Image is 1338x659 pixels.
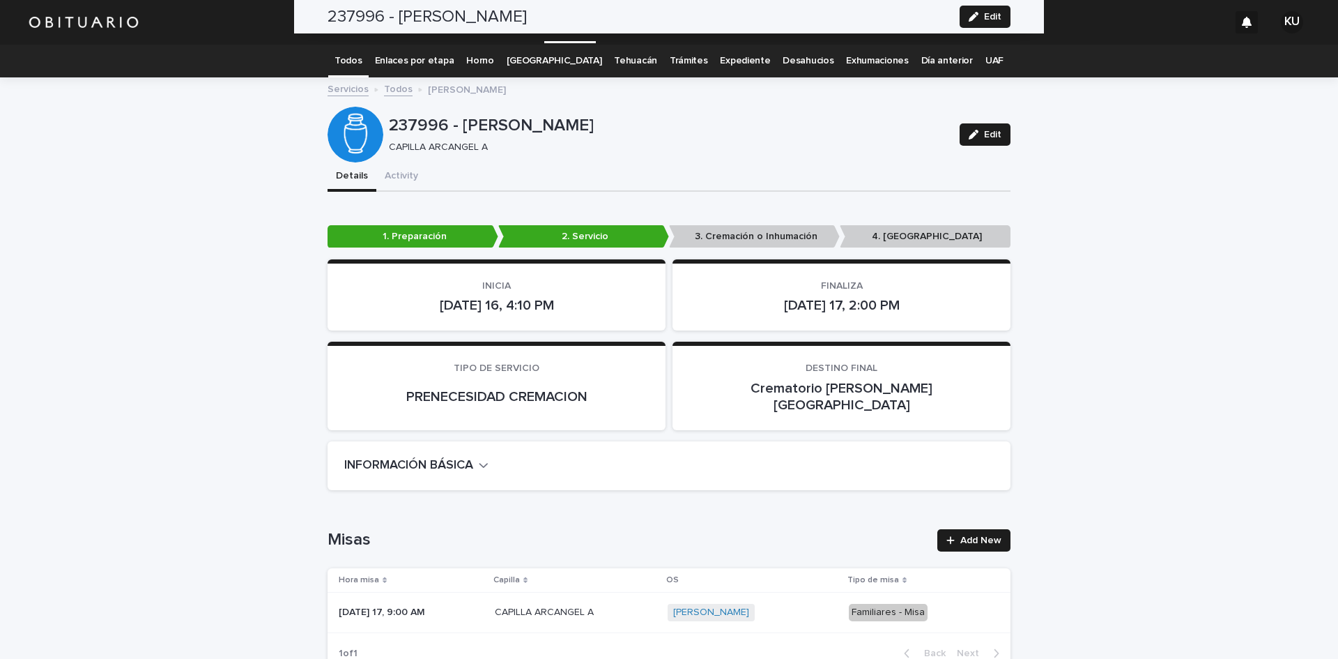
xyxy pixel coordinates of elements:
p: Capilla [493,573,520,588]
p: 237996 - [PERSON_NAME] [389,116,948,136]
span: DESTINO FINAL [806,363,877,373]
span: Back [916,649,946,658]
div: KU [1281,11,1303,33]
button: INFORMACIÓN BÁSICA [344,458,489,474]
a: Expediente [720,45,770,77]
a: Servicios [328,80,369,96]
span: FINALIZA [821,281,863,291]
a: Enlaces por etapa [375,45,454,77]
p: Tipo de misa [847,573,899,588]
p: Crematorio [PERSON_NAME][GEOGRAPHIC_DATA] [689,380,994,414]
a: Trámites [670,45,708,77]
a: [GEOGRAPHIC_DATA] [507,45,602,77]
p: 1. Preparación [328,225,498,248]
p: CAPILLA ARCANGEL A [495,604,597,619]
p: CAPILLA ARCANGEL A [389,142,943,153]
p: [DATE] 17, 2:00 PM [689,297,994,314]
h2: INFORMACIÓN BÁSICA [344,458,473,474]
a: Exhumaciones [846,45,908,77]
p: OS [666,573,679,588]
a: Add New [937,529,1010,552]
a: UAF [985,45,1003,77]
span: INICIA [482,281,511,291]
a: [PERSON_NAME] [673,607,749,619]
span: Add New [960,536,1001,545]
p: 4. [GEOGRAPHIC_DATA] [840,225,1010,248]
button: Edit [960,123,1010,146]
h1: Misas [328,530,929,550]
tr: [DATE] 17, 9:00 AM[DATE] 17, 9:00 AM CAPILLA ARCANGEL ACAPILLA ARCANGEL A [PERSON_NAME] Familiare... [328,593,1010,633]
a: Día anterior [921,45,973,77]
a: Todos [334,45,362,77]
p: [DATE] 16, 4:10 PM [344,297,649,314]
button: Details [328,162,376,192]
p: 2. Servicio [498,225,669,248]
span: TIPO DE SERVICIO [454,363,539,373]
p: [DATE] 17, 9:00 AM [339,604,428,619]
span: Edit [984,130,1001,139]
img: HUM7g2VNRLqGMmR9WVqf [28,8,139,36]
a: Todos [384,80,413,96]
p: [PERSON_NAME] [428,81,506,96]
button: Activity [376,162,426,192]
p: Hora misa [339,573,379,588]
a: Horno [466,45,493,77]
span: Next [957,649,987,658]
div: Familiares - Misa [849,604,928,621]
a: Tehuacán [614,45,657,77]
a: Desahucios [783,45,833,77]
p: 3. Cremación o Inhumación [669,225,840,248]
p: PRENECESIDAD CREMACION [344,388,649,405]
